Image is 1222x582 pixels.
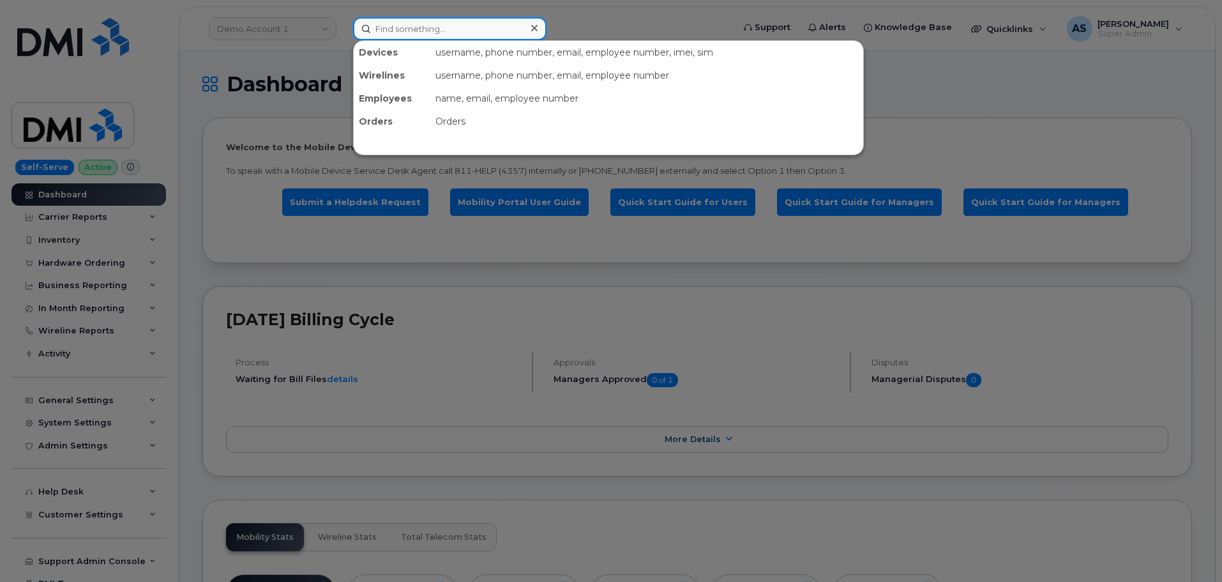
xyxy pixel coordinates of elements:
[430,64,863,87] div: username, phone number, email, employee number
[354,87,430,110] div: Employees
[430,110,863,133] div: Orders
[354,64,430,87] div: Wirelines
[430,41,863,64] div: username, phone number, email, employee number, imei, sim
[430,87,863,110] div: name, email, employee number
[354,41,430,64] div: Devices
[354,110,430,133] div: Orders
